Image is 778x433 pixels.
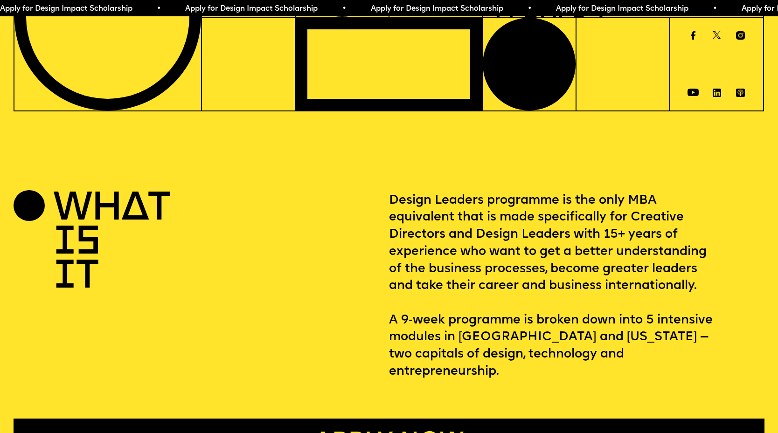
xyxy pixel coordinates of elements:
span: • [338,5,342,13]
span: • [523,5,528,13]
p: Design Leaders programme is the only MBA equivalent that is made specifically for Creative Direct... [389,192,764,381]
span: • [153,5,157,13]
span: • [709,5,713,13]
h2: WHAT IS IT [53,192,115,295]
